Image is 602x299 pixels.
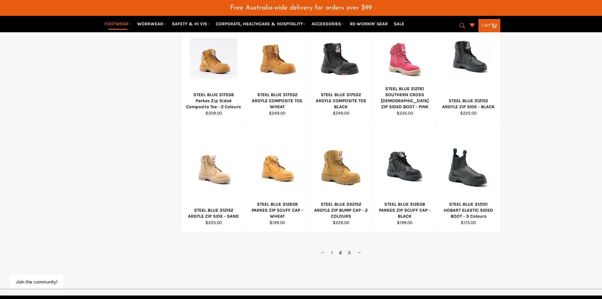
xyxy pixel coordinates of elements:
[373,13,436,123] a: STEEL BLUE 512761 SOUTHERN CROSS LADIES ZIP SIDED BOOT - PINKSTEEL BLUE 512761 SOUTHERN CROSS [DE...
[317,248,328,257] a: ←
[309,18,346,29] a: ACCESSORIES
[347,18,390,29] a: RE-WORKIN' GEAR
[436,123,500,232] a: STEEL BLUE 312101 HOBART ELASTIC SIDED BOOT - 3 ColoursSTEEL BLUE 312101 HOBART ELASTIC SIDED BOO...
[441,98,496,110] div: STEEL BLUE 312152 ARGYLE ZIP SIDE - BLACK
[16,279,58,284] button: Join the community!
[309,13,373,123] a: STEEL BLUE 317532 ARGYLE COMPOSITE TOE BLACKSTEEL BLUE 317532 ARGYLE COMPOSITE TOE BLACK$249.00
[391,18,407,29] a: SALE
[336,248,345,257] span: 2
[135,18,168,29] a: WORKWEAR
[250,92,305,110] div: STEEL BLUE 317532 ARGYLE COMPOSITE TOE WHEAT
[354,248,364,257] a: →
[186,92,241,110] div: STEEL BLUE 317538 Parkes Zip Sided Composite Toe - 2 Colours
[182,123,246,232] a: STEEL BLUE 312152 ARGYLE ZIP SIDE - SANDSTEEL BLUE 312152 ARGYLE ZIP SIDE - SAND$225.00
[309,123,373,232] a: STEEL BLUE 332152 ARGYLE ZIP BUMP CAP - 2 COLOURSSTEEL BLUE 332152 ARGYLE ZIP BUMP CAP - 2 COLOUR...
[478,19,500,32] a: Cart
[313,92,369,110] div: STEEL BLUE 317532 ARGYLE COMPOSITE TOE BLACK
[186,207,241,220] div: STEEL BLUE 312152 ARGYLE ZIP SIDE - SAND
[345,248,354,257] a: 3
[182,13,246,123] a: STEEL BLUE 317538 Parkes Zip Sided Composite Toe - 2 ColoursSTEEL BLUE 317538 Parkes Zip Sided Co...
[250,201,305,220] div: STEEL BLUE 312658 PARKES ZIP SCUFF CAP - WHEAT
[328,248,336,257] a: 1
[102,18,134,29] a: FOOTWEAR
[245,13,309,123] a: STEEL BLUE 317532 ARGYLE COMPOSITE TOE WHEATSTEEL BLUE 317532 ARGYLE COMPOSITE TOE WHEAT$249.00
[441,201,496,220] div: STEEL BLUE 312101 HOBART ELASTIC SIDED BOOT - 3 Colours
[169,18,212,29] a: SAFETY & HI VIS
[313,201,369,220] div: STEEL BLUE 332152 ARGYLE ZIP BUMP CAP - 2 COLOURS
[436,13,500,123] a: STEEL BLUE 312152 ARGYLE ZIP SIDE - BLACKSTEEL BLUE 312152 ARGYLE ZIP SIDE - BLACK$225.00
[373,123,436,232] a: STEEL BLUE 312658 PARKES ZIP SCUFF CAP - BLACKSTEEL BLUE 312658 PARKES ZIP SCUFF CAP - BLACK$199.00
[213,18,308,29] a: CORPORATE, HEALTHCARE & HOSPITALITY
[377,86,433,110] div: STEEL BLUE 512761 SOUTHERN CROSS [DEMOGRAPHIC_DATA] ZIP SIDED BOOT - PINK
[377,201,433,220] div: STEEL BLUE 312658 PARKES ZIP SCUFF CAP - BLACK
[230,4,372,11] span: Free Australia-wide delivery for orders over $99
[245,123,309,232] a: STEEL BLUE 312658 PARKES ZIP SCUFF CAP - WHEATSTEEL BLUE 312658 PARKES ZIP SCUFF CAP - WHEAT$199.00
